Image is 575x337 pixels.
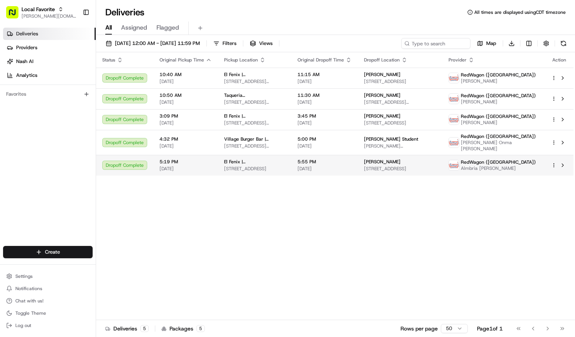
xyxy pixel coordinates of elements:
button: [DATE] 12:00 AM - [DATE] 11:59 PM [102,38,203,49]
span: Toggle Theme [15,310,46,316]
span: All times are displayed using CDT timezone [474,9,566,15]
span: [STREET_ADDRESS] [364,120,436,126]
div: Deliveries [105,325,149,332]
a: 📗Knowledge Base [5,108,62,122]
span: Nash AI [16,58,33,65]
span: 5:55 PM [297,159,352,165]
span: [PERSON_NAME] [364,159,401,165]
div: 📗 [8,112,14,118]
span: [PERSON_NAME] [364,92,401,98]
span: El Fenix | [GEOGRAPHIC_DATA] [224,113,285,119]
a: Analytics [3,69,96,81]
button: Map [474,38,500,49]
a: Deliveries [3,28,96,40]
span: 11:30 AM [297,92,352,98]
span: [PERSON_NAME] [461,99,536,105]
button: Filters [210,38,240,49]
img: time_to_eat_nevada_logo [449,94,459,104]
span: RedWagon ([GEOGRAPHIC_DATA]) [461,159,536,165]
span: Knowledge Base [15,111,59,119]
div: Favorites [3,88,93,100]
div: Action [551,57,567,63]
span: [STREET_ADDRESS] [224,166,285,172]
span: [PERSON_NAME] [364,71,401,78]
img: 1736555255976-a54dd68f-1ca7-489b-9aae-adbdc363a1c4 [8,73,22,87]
input: Clear [20,49,127,57]
span: Analytics [16,72,37,79]
span: [DATE] [297,120,352,126]
span: [STREET_ADDRESS][PERSON_NAME] [364,99,436,105]
span: Assigned [121,23,147,32]
span: Provider [449,57,467,63]
div: 5 [140,325,149,332]
button: Start new chat [131,75,140,85]
button: Log out [3,320,93,331]
div: Packages [161,325,205,332]
span: Flagged [156,23,179,32]
h1: Deliveries [105,6,145,18]
span: El Fenix | [GEOGRAPHIC_DATA] [224,71,285,78]
button: Local Favorite [22,5,55,13]
img: time_to_eat_nevada_logo [449,73,459,83]
span: 11:15 AM [297,71,352,78]
div: Page 1 of 1 [477,325,503,332]
span: Chat with us! [15,298,43,304]
span: Taqueria [GEOGRAPHIC_DATA] | [GEOGRAPHIC_DATA] [224,92,285,98]
span: Settings [15,273,33,279]
span: [DATE] [297,99,352,105]
span: [DATE] [297,166,352,172]
span: [STREET_ADDRESS][PERSON_NAME] [224,99,285,105]
span: Create [45,249,60,256]
span: 3:09 PM [160,113,212,119]
span: API Documentation [73,111,123,119]
a: Nash AI [3,55,96,68]
img: time_to_eat_nevada_logo [449,160,459,170]
a: Providers [3,42,96,54]
span: RedWagon ([GEOGRAPHIC_DATA]) [461,72,536,78]
span: [PERSON_NAME] Student [364,136,418,142]
a: 💻API Documentation [62,108,126,122]
div: We're available if you need us! [26,81,97,87]
span: 4:32 PM [160,136,212,142]
span: 10:40 AM [160,71,212,78]
p: Rows per page [401,325,438,332]
button: Views [246,38,276,49]
span: Pylon [76,130,93,136]
div: Start new chat [26,73,126,81]
span: [STREET_ADDRESS][PERSON_NAME] [224,120,285,126]
span: [STREET_ADDRESS][PERSON_NAME] [224,78,285,85]
span: [PERSON_NAME] [461,120,536,126]
span: Notifications [15,286,42,292]
span: Log out [15,322,31,329]
span: Providers [16,44,37,51]
span: Map [486,40,496,47]
span: 3:45 PM [297,113,352,119]
span: [DATE] [160,99,212,105]
span: [PERSON_NAME] [461,78,536,84]
span: [STREET_ADDRESS] [364,166,436,172]
span: Status [102,57,115,63]
button: Notifications [3,283,93,294]
span: [PERSON_NAME] Onma [PERSON_NAME] [461,139,539,152]
span: Views [259,40,273,47]
span: [PERSON_NAME][GEOGRAPHIC_DATA], [STREET_ADDRESS][PERSON_NAME] [364,143,436,149]
span: [DATE] [160,143,212,149]
span: [DATE] 12:00 AM - [DATE] 11:59 PM [115,40,200,47]
span: [DATE] [297,143,352,149]
img: time_to_eat_nevada_logo [449,138,459,148]
button: Refresh [558,38,569,49]
span: Filters [223,40,236,47]
button: Toggle Theme [3,308,93,319]
span: Dropoff Location [364,57,400,63]
span: 5:00 PM [297,136,352,142]
p: Welcome 👋 [8,30,140,43]
span: [STREET_ADDRESS][PERSON_NAME] [224,143,285,149]
span: RedWagon ([GEOGRAPHIC_DATA]) [461,113,536,120]
button: Chat with us! [3,295,93,306]
span: Original Dropoff Time [297,57,344,63]
button: [PERSON_NAME][DOMAIN_NAME][EMAIL_ADDRESS][PERSON_NAME][DOMAIN_NAME] [22,13,76,19]
span: [DATE] [297,78,352,85]
button: Create [3,246,93,258]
